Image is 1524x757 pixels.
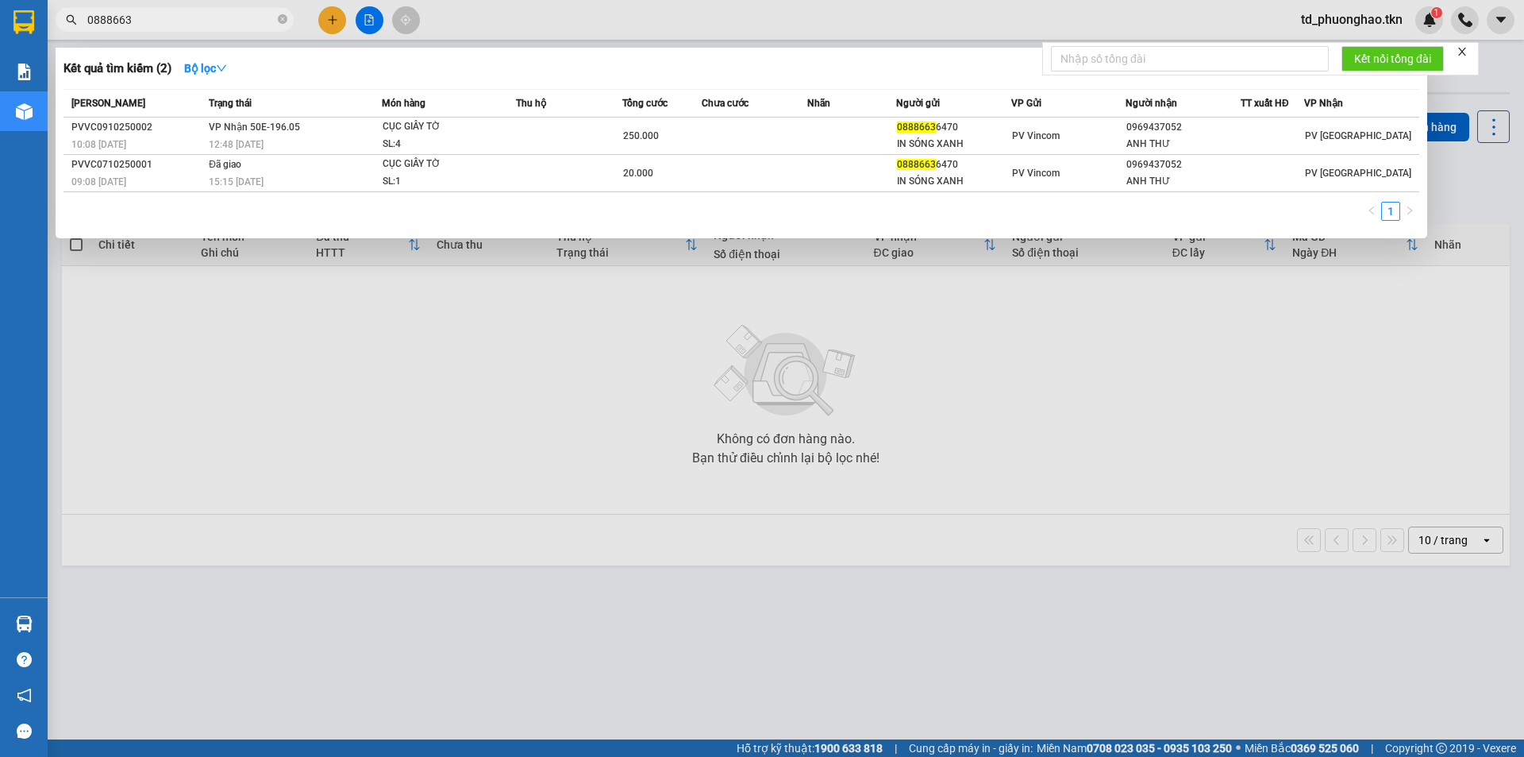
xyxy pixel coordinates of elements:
h3: Kết quả tìm kiếm ( 2 ) [63,60,171,77]
img: solution-icon [16,64,33,80]
span: 15:15 [DATE] [209,176,264,187]
li: Next Page [1400,202,1419,221]
button: left [1362,202,1381,221]
div: IN SÓNG XANH [897,136,1010,153]
span: Người nhận [1126,98,1177,109]
img: warehouse-icon [16,103,33,120]
div: 6470 [897,119,1010,136]
span: close-circle [278,14,287,24]
div: 0969437052 [1126,156,1240,173]
span: Chưa cước [702,98,749,109]
span: 20.000 [623,168,653,179]
div: SL: 4 [383,136,502,153]
input: Tìm tên, số ĐT hoặc mã đơn [87,11,275,29]
li: Previous Page [1362,202,1381,221]
span: PV [GEOGRAPHIC_DATA] [1305,130,1411,141]
button: Kết nối tổng đài [1341,46,1444,71]
a: 1 [1382,203,1399,220]
span: down [216,63,227,74]
span: 0888663 [897,159,936,170]
span: Kết nối tổng đài [1354,50,1431,68]
span: 0888663 [897,122,936,133]
input: Nhập số tổng đài [1051,46,1329,71]
button: right [1400,202,1419,221]
span: 10:08 [DATE] [71,139,126,150]
span: [PERSON_NAME] [71,98,145,109]
div: CỤC GIẤY TỜ [383,118,502,136]
span: 250.000 [623,130,659,141]
span: 12:48 [DATE] [209,139,264,150]
span: Đã giao [209,159,241,170]
span: Người gửi [896,98,940,109]
button: Bộ lọcdown [171,56,240,81]
span: right [1405,206,1414,215]
div: PVVC0710250001 [71,156,204,173]
div: PVVC0910250002 [71,119,204,136]
li: 1 [1381,202,1400,221]
span: Tổng cước [622,98,668,109]
div: 0969437052 [1126,119,1240,136]
span: Nhãn [807,98,830,109]
div: 6470 [897,156,1010,173]
span: PV Vincom [1012,168,1060,179]
span: close-circle [278,13,287,28]
div: IN SÓNG XANH [897,173,1010,190]
span: question-circle [17,652,32,667]
img: logo-vxr [13,10,34,34]
div: ANH THƯ [1126,136,1240,153]
span: VP Gửi [1011,98,1041,109]
span: notification [17,688,32,703]
img: warehouse-icon [16,616,33,632]
span: Thu hộ [516,98,546,109]
span: VP Nhận [1304,98,1343,109]
div: CỤC GIẤY TỜ [383,156,502,173]
div: SL: 1 [383,173,502,191]
span: message [17,724,32,739]
span: left [1367,206,1376,215]
strong: Bộ lọc [184,62,227,75]
span: PV [GEOGRAPHIC_DATA] [1305,168,1411,179]
span: close [1457,46,1468,57]
span: Trạng thái [209,98,252,109]
span: TT xuất HĐ [1241,98,1289,109]
span: VP Nhận 50E-196.05 [209,122,300,133]
span: 09:08 [DATE] [71,176,126,187]
div: ANH THƯ [1126,173,1240,190]
span: PV Vincom [1012,130,1060,141]
span: search [66,14,77,25]
span: Món hàng [382,98,425,109]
